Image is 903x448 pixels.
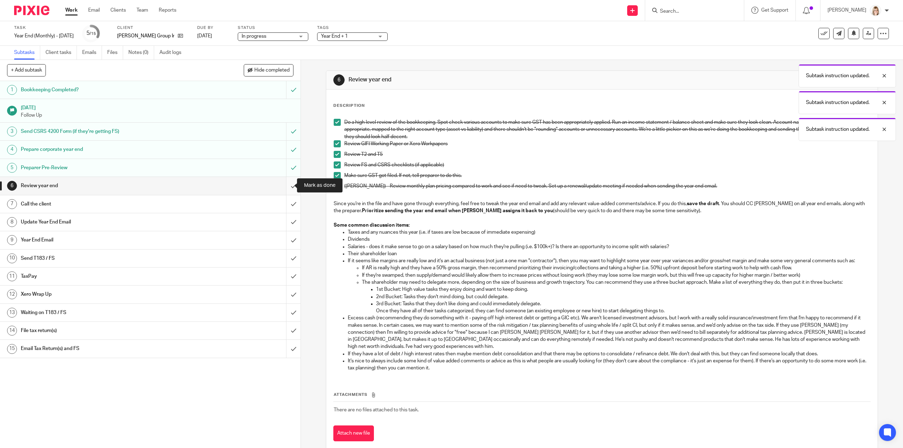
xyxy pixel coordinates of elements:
[21,144,193,155] h1: Prepare corporate year end
[7,163,17,173] div: 5
[317,25,388,31] label: Tags
[333,103,365,109] p: Description
[348,229,870,236] p: Taxes and any nuances this year (i.e. if taxes are low because of immediate expensing)
[21,199,193,209] h1: Call the client
[7,289,17,299] div: 12
[7,199,17,209] div: 7
[21,112,294,119] p: Follow Up
[7,85,17,95] div: 1
[21,162,193,173] h1: Preparer Pre-Review
[333,425,374,441] button: Attach new file
[14,46,40,60] a: Subtasks
[7,127,17,136] div: 3
[21,343,193,354] h1: Email Tax Return(s) and FS
[110,7,126,14] a: Clients
[128,46,154,60] a: Notes (0)
[7,145,17,155] div: 4
[321,34,348,39] span: Year End + 1
[21,235,193,245] h1: Year End Email
[82,46,102,60] a: Emails
[117,32,174,39] p: [PERSON_NAME] Group Inc.
[65,7,78,14] a: Work
[137,7,148,14] a: Team
[334,223,410,228] strong: Some common discussion items:
[334,393,368,397] span: Attachments
[88,7,100,14] a: Email
[7,326,17,336] div: 14
[159,7,176,14] a: Reports
[334,407,419,412] span: There are no files attached to this task.
[7,253,17,263] div: 10
[362,272,870,279] p: If they're swamped, then supply/demand would likely allow them to increase prices without losing ...
[107,46,123,60] a: Files
[344,183,870,190] p: ([PERSON_NAME]) - Review monthly plan pricing compared to work and see if need to tweak. Set up a...
[21,289,193,300] h1: Xero Wrap Up
[349,76,617,84] h1: Review year end
[348,314,870,350] p: Excess cash (recommending they do something with it - paying off high interest debt or getting a ...
[46,46,77,60] a: Client tasks
[238,25,308,31] label: Status
[21,217,193,227] h1: Update Year End Email
[348,243,870,250] p: Salaries - does it make sense to go on a salary based on how much they're pulling (i.e. $100k+)? ...
[376,307,870,314] p: Once they have all of their tasks categorized, they can find someone (an existing employee or new...
[348,236,870,243] p: Dividends
[254,68,290,73] span: Hide completed
[806,72,869,79] p: Subtask instruction updated.
[21,180,193,191] h1: Review year end
[348,350,870,357] p: If they have a lot of debt / high interest rates then maybe mention debt consolidation and that t...
[244,64,293,76] button: Hide completed
[7,344,17,354] div: 15
[86,29,96,37] div: 5
[376,286,870,293] p: 1st Bucket: High value tasks they enjoy doing and want to keep doing.
[21,325,193,336] h1: File tax return(s)
[362,279,870,286] p: The shareholder may need to delegate more, depending on the size of business and growth trajector...
[7,181,17,191] div: 6
[7,64,46,76] button: + Add subtask
[7,308,17,318] div: 13
[344,151,870,158] p: Review T2 and T5
[7,271,17,281] div: 11
[362,264,870,271] p: If AR is really high and they have a 50% gross margin, then recommend prioritizing their invoicin...
[806,99,869,106] p: Subtask instruction updated.
[21,307,193,318] h1: Waiting on T183 / FS
[806,126,869,133] p: Subtask instruction updated.
[21,103,294,111] h1: [DATE]
[348,257,870,264] p: If it seems like margins are really low and it's an actual business (not just a one man "contract...
[7,217,17,227] div: 8
[334,200,870,229] p: Since you're in the file and have gone through everything, feel free to tweak the year end email ...
[117,25,188,31] label: Client
[376,300,870,307] p: 3rd Bucket: Tasks that they don't like doing and could immediately delegate.
[14,25,74,31] label: Task
[333,74,345,86] div: 6
[376,293,870,300] p: 2nd Bucket: Tasks they don't mind doing, but could delegate.
[870,5,881,16] img: Tayler%20Headshot%20Compressed%20Resized%202.jpg
[90,32,96,36] small: /15
[362,208,553,213] strong: Prioritize sending the year end email when [PERSON_NAME] assigns it back to you
[348,357,870,372] p: It's nice to always include some kind of value added comments or advice as this is what people ar...
[344,140,870,147] p: Review GIFI Working Paper or Xero Workpapers
[242,34,266,39] span: In progress
[197,25,229,31] label: Due by
[14,6,49,15] img: Pixie
[348,250,870,257] p: Their shareholder loan
[14,32,74,39] div: Year End (Monthly) - June 2025
[21,253,193,264] h1: Send T183 / FS
[687,201,719,206] strong: save the draft
[344,161,870,168] p: Review FS and CSRS checklists (if applicable)
[21,126,193,137] h1: Send CSRS 4200 Form (if they're getting FS)
[344,172,870,179] p: Make sure GST got filed. If not, tell preparer to do this.
[159,46,187,60] a: Audit logs
[7,235,17,245] div: 9
[21,271,193,282] h1: TaxPay
[14,32,74,39] div: Year End (Monthly) - [DATE]
[344,119,870,140] p: Do a high level review of the bookkeeping. Spot check various accounts to make sure GST has been ...
[21,85,193,95] h1: Bookkeeping Completed?
[197,33,212,38] span: [DATE]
